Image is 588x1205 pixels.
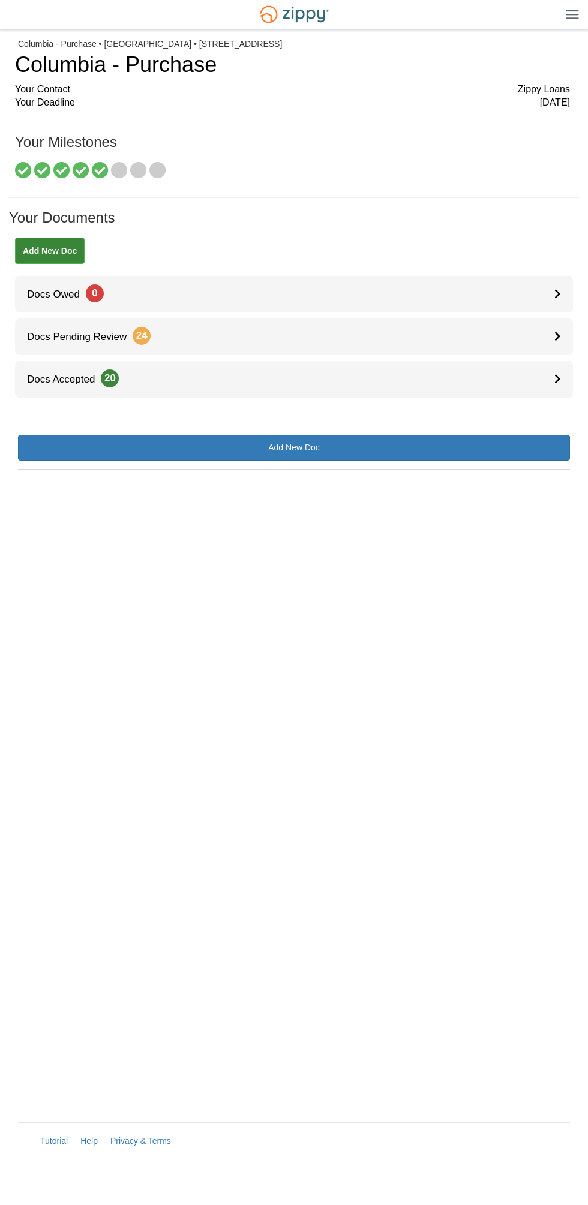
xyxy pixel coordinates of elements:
[518,83,570,97] span: Zippy Loans
[9,210,579,238] h1: Your Documents
[15,83,570,97] div: Your Contact
[15,276,573,312] a: Docs Owed0
[15,238,85,264] a: Add New Doc
[40,1136,68,1146] a: Tutorial
[15,289,104,300] span: Docs Owed
[566,10,579,19] img: Mobile Dropdown Menu
[15,361,573,398] a: Docs Accepted20
[80,1136,98,1146] a: Help
[15,374,119,385] span: Docs Accepted
[86,284,104,302] span: 0
[110,1136,171,1146] a: Privacy & Terms
[133,327,151,345] span: 24
[540,96,570,110] span: [DATE]
[15,318,573,355] a: Docs Pending Review24
[15,53,570,77] h1: Columbia - Purchase
[101,369,119,387] span: 20
[15,96,570,110] div: Your Deadline
[15,134,570,162] h1: Your Milestones
[18,39,570,49] div: Columbia - Purchase • [GEOGRAPHIC_DATA] • [STREET_ADDRESS]
[15,331,151,342] span: Docs Pending Review
[18,435,570,461] a: Add New Doc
